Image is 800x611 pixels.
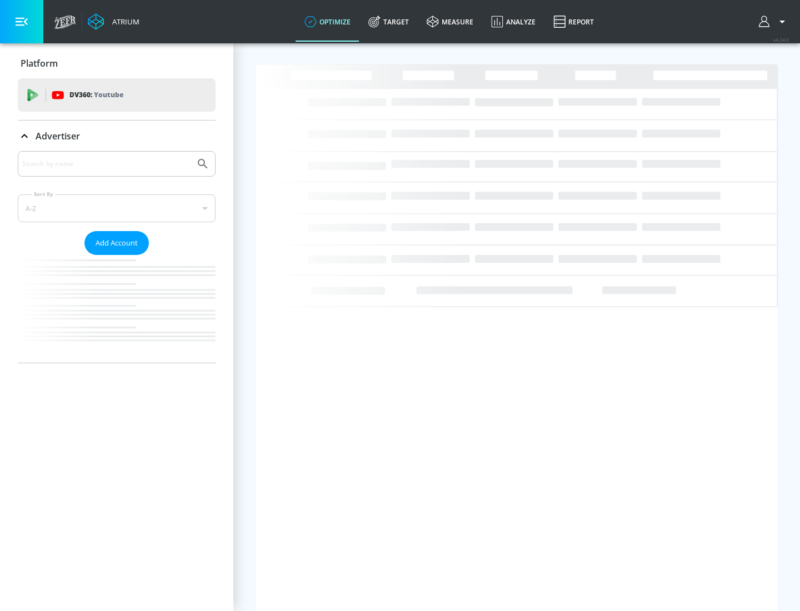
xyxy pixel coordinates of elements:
[21,57,58,69] p: Platform
[84,231,149,255] button: Add Account
[544,2,603,42] a: Report
[482,2,544,42] a: Analyze
[88,13,139,30] a: Atrium
[296,2,359,42] a: optimize
[18,78,216,112] div: DV360: Youtube
[32,191,56,198] label: Sort By
[18,48,216,79] div: Platform
[94,89,123,101] p: Youtube
[418,2,482,42] a: measure
[69,89,123,101] p: DV360:
[36,130,80,142] p: Advertiser
[18,151,216,363] div: Advertiser
[773,37,789,43] span: v 4.24.0
[108,17,139,27] div: Atrium
[96,237,138,249] span: Add Account
[18,194,216,222] div: A-Z
[18,121,216,152] div: Advertiser
[18,255,216,363] nav: list of Advertiser
[22,157,191,171] input: Search by name
[359,2,418,42] a: Target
